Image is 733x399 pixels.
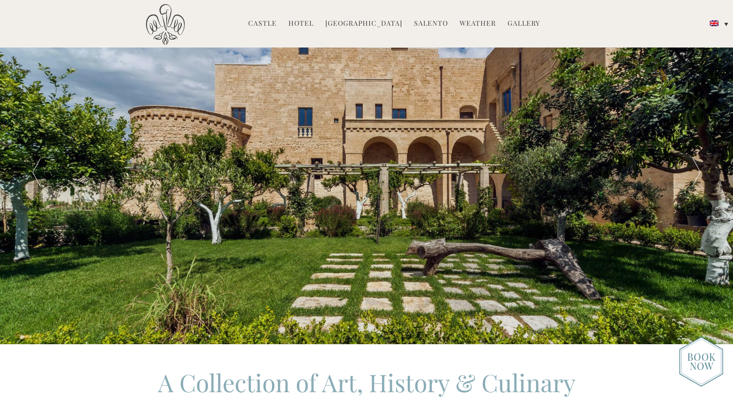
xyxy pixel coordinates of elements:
img: Castello di Ugento [146,4,185,45]
a: Castle [248,18,277,30]
a: Weather [460,18,496,30]
img: English [710,20,718,26]
a: Salento [414,18,448,30]
img: new-booknow.png [679,336,723,387]
a: Hotel [288,18,314,30]
a: [GEOGRAPHIC_DATA] [325,18,402,30]
a: Gallery [508,18,540,30]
